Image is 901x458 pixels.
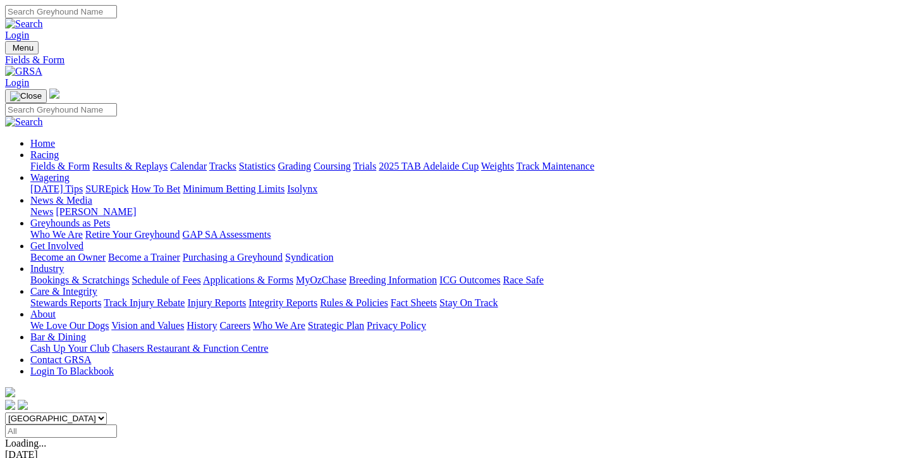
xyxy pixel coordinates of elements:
[30,195,92,206] a: News & Media
[30,331,86,342] a: Bar & Dining
[92,161,168,171] a: Results & Replays
[85,183,128,194] a: SUREpick
[30,229,83,240] a: Who We Are
[278,161,311,171] a: Grading
[5,5,117,18] input: Search
[349,275,437,285] a: Breeding Information
[5,54,896,66] a: Fields & Form
[353,161,376,171] a: Trials
[308,320,364,331] a: Strategic Plan
[320,297,388,308] a: Rules & Policies
[439,275,500,285] a: ICG Outcomes
[30,206,896,218] div: News & Media
[49,89,59,99] img: logo-grsa-white.png
[30,343,896,354] div: Bar & Dining
[108,252,180,263] a: Become a Trainer
[5,400,15,410] img: facebook.svg
[296,275,346,285] a: MyOzChase
[30,286,97,297] a: Care & Integrity
[287,183,317,194] a: Isolynx
[187,297,246,308] a: Injury Reports
[30,297,101,308] a: Stewards Reports
[367,320,426,331] a: Privacy Policy
[183,252,283,263] a: Purchasing a Greyhound
[104,297,185,308] a: Track Injury Rebate
[187,320,217,331] a: History
[5,66,42,77] img: GRSA
[10,91,42,101] img: Close
[253,320,305,331] a: Who We Are
[30,183,896,195] div: Wagering
[517,161,594,171] a: Track Maintenance
[439,297,498,308] a: Stay On Track
[481,161,514,171] a: Weights
[379,161,479,171] a: 2025 TAB Adelaide Cup
[111,320,184,331] a: Vision and Values
[30,252,896,263] div: Get Involved
[30,275,129,285] a: Bookings & Scratchings
[5,424,117,438] input: Select date
[5,103,117,116] input: Search
[5,116,43,128] img: Search
[112,343,268,354] a: Chasers Restaurant & Function Centre
[30,149,59,160] a: Racing
[5,18,43,30] img: Search
[30,218,110,228] a: Greyhounds as Pets
[56,206,136,217] a: [PERSON_NAME]
[5,387,15,397] img: logo-grsa-white.png
[30,275,896,286] div: Industry
[248,297,317,308] a: Integrity Reports
[13,43,34,53] span: Menu
[391,297,437,308] a: Fact Sheets
[85,229,180,240] a: Retire Your Greyhound
[30,263,64,274] a: Industry
[30,183,83,194] a: [DATE] Tips
[30,161,896,172] div: Racing
[30,161,90,171] a: Fields & Form
[5,41,39,54] button: Toggle navigation
[5,438,46,449] span: Loading...
[18,400,28,410] img: twitter.svg
[239,161,276,171] a: Statistics
[30,343,109,354] a: Cash Up Your Club
[5,89,47,103] button: Toggle navigation
[30,172,70,183] a: Wagering
[30,252,106,263] a: Become an Owner
[30,206,53,217] a: News
[503,275,543,285] a: Race Safe
[30,309,56,319] a: About
[30,138,55,149] a: Home
[5,30,29,40] a: Login
[30,354,91,365] a: Contact GRSA
[183,229,271,240] a: GAP SA Assessments
[285,252,333,263] a: Syndication
[209,161,236,171] a: Tracks
[5,77,29,88] a: Login
[30,320,109,331] a: We Love Our Dogs
[30,229,896,240] div: Greyhounds as Pets
[219,320,250,331] a: Careers
[30,320,896,331] div: About
[132,183,181,194] a: How To Bet
[170,161,207,171] a: Calendar
[30,366,114,376] a: Login To Blackbook
[203,275,293,285] a: Applications & Forms
[183,183,285,194] a: Minimum Betting Limits
[30,297,896,309] div: Care & Integrity
[30,240,83,251] a: Get Involved
[314,161,351,171] a: Coursing
[132,275,200,285] a: Schedule of Fees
